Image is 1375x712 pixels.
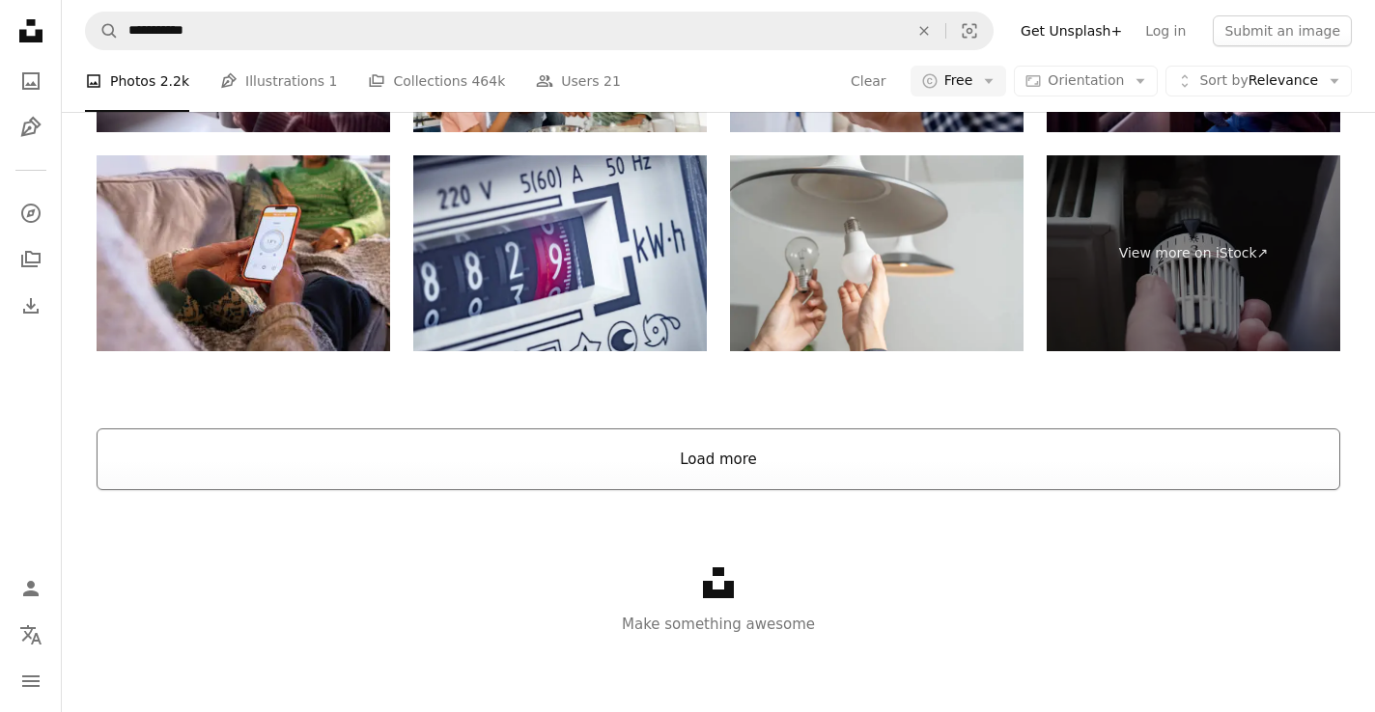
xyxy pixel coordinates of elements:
img: Adjusting The Central Heating On The Mobile App [97,155,390,351]
button: Load more [97,428,1340,490]
span: Orientation [1048,72,1124,88]
button: Submit an image [1213,15,1352,46]
button: Sort byRelevance [1165,66,1352,96]
span: Free [944,71,973,91]
button: Language [12,616,50,654]
button: Visual search [946,13,993,49]
span: Relevance [1199,71,1318,91]
a: Illustrations [12,108,50,147]
button: Search Unsplash [86,13,119,49]
span: 1 [329,70,338,92]
a: Illustrations 1 [220,50,337,112]
p: Make something awesome [62,613,1375,636]
span: Sort by [1199,72,1248,88]
a: Download History [12,287,50,325]
a: Photos [12,62,50,100]
a: Explore [12,194,50,233]
a: Log in [1134,15,1197,46]
form: Find visuals sitewide [85,12,994,50]
button: Clear [903,13,945,49]
a: Get Unsplash+ [1009,15,1134,46]
img: Payment of utility services, concept. Part of an electricity meter, close-up. Selective focus, to... [413,155,707,351]
span: 464k [471,70,505,92]
img: Asian people replace fluorescent light bulbs (CFL) with new LED bulbs. Female hands screw in an e... [730,155,1024,351]
a: Home — Unsplash [12,12,50,54]
a: Log in / Sign up [12,569,50,608]
a: View more on iStock↗ [1047,155,1340,351]
a: Users 21 [536,50,621,112]
button: Orientation [1014,66,1158,96]
button: Menu [12,662,50,700]
button: Free [911,66,1007,96]
a: Collections [12,240,50,279]
button: Clear [850,66,887,96]
a: Collections 464k [368,50,505,112]
span: 21 [603,70,621,92]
